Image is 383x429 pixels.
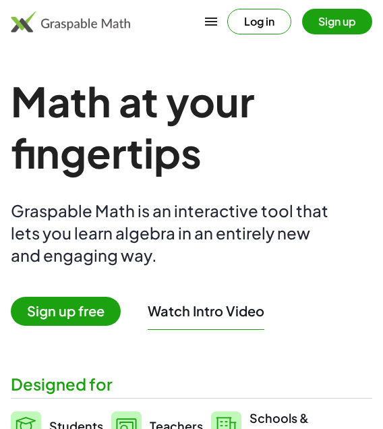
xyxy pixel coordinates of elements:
[148,302,264,320] button: Watch Intro Video
[11,297,121,326] span: Sign up free
[302,9,372,34] button: Sign up
[11,200,334,266] div: Graspable Math is an interactive tool that lets you learn algebra in an entirely new and engaging...
[11,76,372,178] h1: Math at your fingertips
[11,373,372,395] div: Designed for
[227,9,291,34] button: Log in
